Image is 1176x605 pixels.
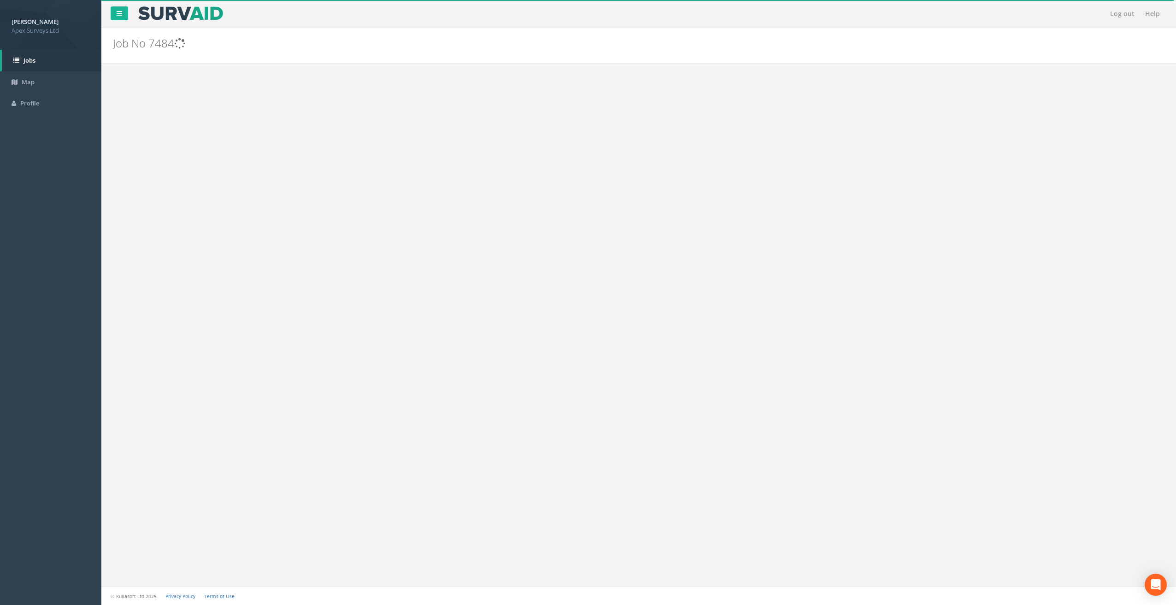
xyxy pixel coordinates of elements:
span: Profile [20,99,39,107]
strong: [PERSON_NAME] [12,17,59,26]
a: Jobs [2,50,101,71]
span: Jobs [24,56,35,64]
h2: Job No 7484 [113,37,987,49]
small: © Kullasoft Ltd 2025 [111,593,157,599]
a: [PERSON_NAME] Apex Surveys Ltd [12,15,90,35]
span: Apex Surveys Ltd [12,26,90,35]
span: Map [22,78,35,86]
a: Privacy Policy [165,593,195,599]
a: Terms of Use [204,593,235,599]
div: Open Intercom Messenger [1145,574,1167,596]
